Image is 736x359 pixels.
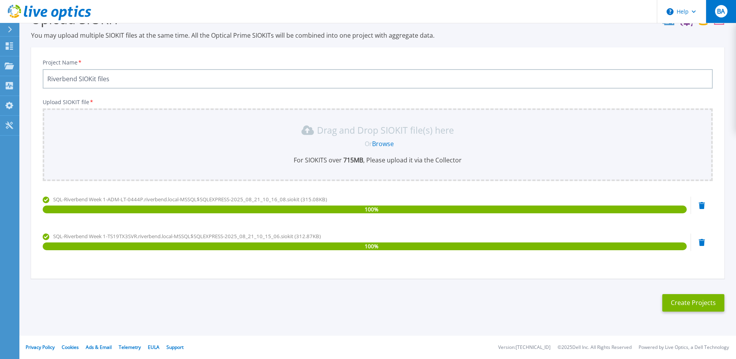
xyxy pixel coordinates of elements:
[43,60,82,65] label: Project Name
[372,139,394,148] a: Browse
[166,344,184,350] a: Support
[365,242,378,250] span: 100 %
[86,344,112,350] a: Ads & Email
[43,99,713,105] p: Upload SIOKIT file
[119,344,141,350] a: Telemetry
[43,69,713,89] input: Enter Project Name
[558,345,632,350] li: © 2025 Dell Inc. All Rights Reserved
[53,233,321,240] span: SQL-Riverbend Week 1-TS19TX3SVR.riverbend.local-MSSQL$SQLEXPRESS-2025_08_21_10_15_06.siokit (312....
[62,344,79,350] a: Cookies
[717,8,725,14] span: BA
[365,206,378,213] span: 100 %
[47,156,708,164] p: For SIOKITS over , Please upload it via the Collector
[662,294,724,312] button: Create Projects
[31,31,724,40] p: You may upload multiple SIOKIT files at the same time. All the Optical Prime SIOKITs will be comb...
[53,196,327,203] span: SQL-Riverbend Week 1-ADM-LT-0444P.riverbend.local-MSSQL$SQLEXPRESS-2025_08_21_10_16_08.siokit (31...
[47,124,708,164] div: Drag and Drop SIOKIT file(s) here OrBrowseFor SIOKITS over 715MB, Please upload it via the Collector
[148,344,159,350] a: EULA
[317,126,454,134] p: Drag and Drop SIOKIT file(s) here
[26,344,55,350] a: Privacy Policy
[342,156,363,164] b: 715 MB
[365,139,372,148] span: Or
[498,345,551,350] li: Version: [TECHNICAL_ID]
[639,345,729,350] li: Powered by Live Optics, a Dell Technology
